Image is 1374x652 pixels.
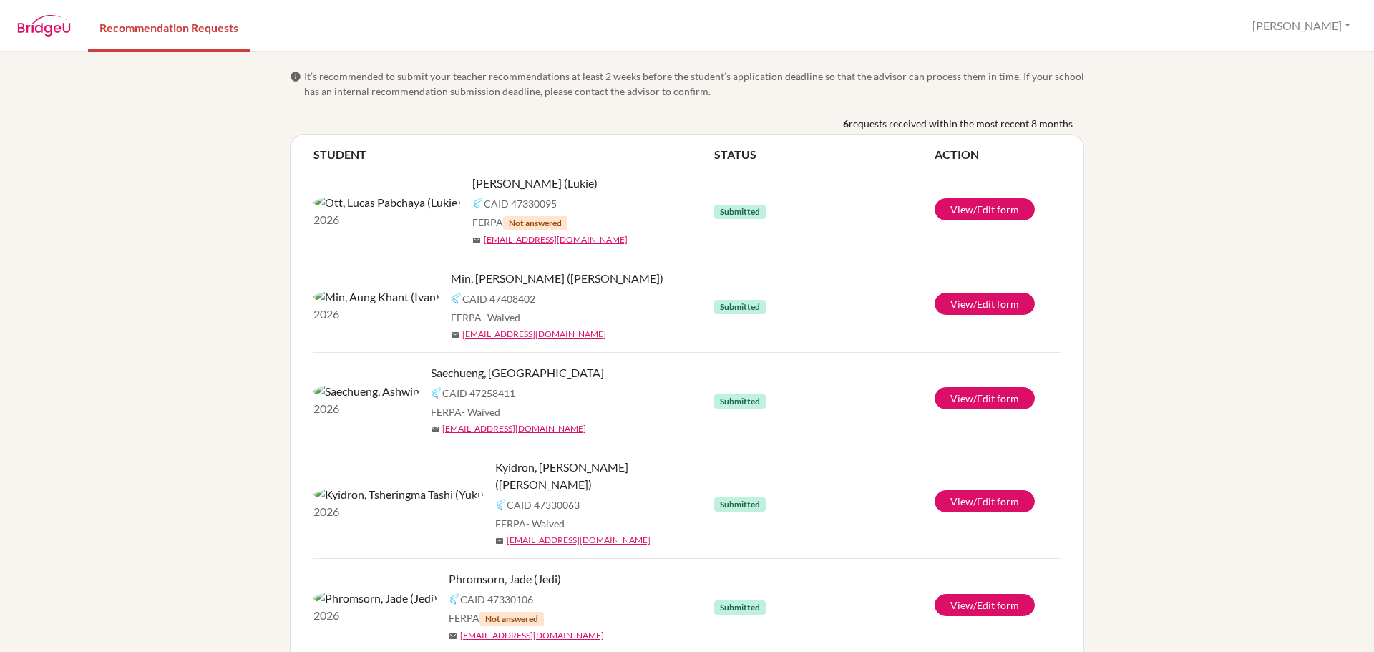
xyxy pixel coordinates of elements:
span: FERPA [472,215,567,230]
img: Common App logo [495,499,507,510]
a: [EMAIL_ADDRESS][DOMAIN_NAME] [484,233,628,246]
a: [EMAIL_ADDRESS][DOMAIN_NAME] [507,534,651,547]
span: mail [431,425,439,434]
a: [EMAIL_ADDRESS][DOMAIN_NAME] [462,328,606,341]
span: Submitted [714,394,766,409]
span: requests received within the most recent 8 months [849,116,1073,131]
img: Common App logo [431,387,442,399]
button: [PERSON_NAME] [1246,12,1357,39]
span: CAID 47330063 [507,497,580,512]
span: CAID 47330095 [484,196,557,211]
span: CAID 47330106 [460,592,533,607]
span: info [290,71,301,82]
p: 2026 [313,306,439,323]
span: Submitted [714,600,766,615]
span: Submitted [714,300,766,314]
p: 2026 [313,607,437,624]
span: mail [451,331,459,339]
span: Kyidron, [PERSON_NAME] ([PERSON_NAME]) [495,459,725,493]
span: Not answered [503,216,567,230]
span: FERPA [431,404,500,419]
span: FERPA [495,516,565,531]
th: STATUS [714,146,935,163]
span: [PERSON_NAME] (Lukie) [472,175,598,192]
span: FERPA [449,610,544,626]
span: Submitted [714,205,766,219]
th: STUDENT [313,146,714,163]
a: [EMAIL_ADDRESS][DOMAIN_NAME] [460,629,604,642]
img: Saechueng, Ashwin [313,383,419,400]
span: Submitted [714,497,766,512]
b: 6 [843,116,849,131]
a: View/Edit form [935,490,1035,512]
span: mail [449,632,457,641]
img: Ott, Lucas Pabchaya (Lukie) [313,194,461,211]
img: Min, Aung Khant (Ivan) [313,288,439,306]
a: Recommendation Requests [88,2,250,52]
span: It’s recommended to submit your teacher recommendations at least 2 weeks before the student’s app... [304,69,1084,99]
img: Common App logo [449,593,460,605]
img: Kyidron, Tsheringma Tashi (Yuki) [313,486,484,503]
span: CAID 47408402 [462,291,535,306]
span: Not answered [479,612,544,626]
p: 2026 [313,211,461,228]
a: View/Edit form [935,594,1035,616]
span: - Waived [482,311,520,323]
span: - Waived [462,406,500,418]
span: mail [472,236,481,245]
p: 2026 [313,400,419,417]
a: View/Edit form [935,387,1035,409]
a: View/Edit form [935,198,1035,220]
span: Phromsorn, Jade (Jedi) [449,570,561,588]
span: FERPA [451,310,520,325]
span: CAID 47258411 [442,386,515,401]
span: - Waived [526,517,565,530]
a: View/Edit form [935,293,1035,315]
span: mail [495,537,504,545]
th: ACTION [935,146,1061,163]
img: Common App logo [472,198,484,209]
a: [EMAIL_ADDRESS][DOMAIN_NAME] [442,422,586,435]
img: Phromsorn, Jade (Jedi) [313,590,437,607]
p: 2026 [313,503,484,520]
img: BridgeU logo [17,15,71,37]
img: Common App logo [451,293,462,304]
span: Saechueng, [GEOGRAPHIC_DATA] [431,364,604,381]
span: Min, [PERSON_NAME] ([PERSON_NAME]) [451,270,663,287]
